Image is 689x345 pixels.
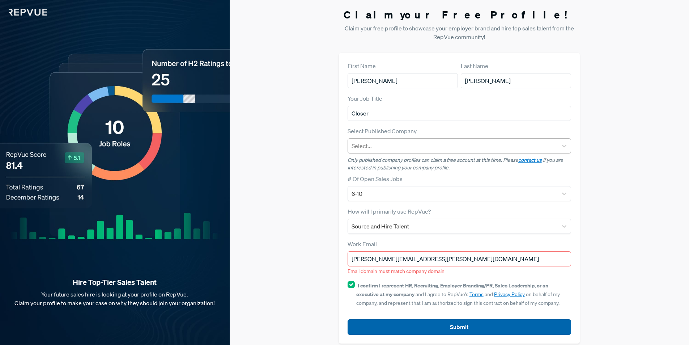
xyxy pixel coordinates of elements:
h3: Claim your Free Profile! [339,9,580,21]
input: Title [348,106,571,121]
input: Email [348,251,571,266]
label: Your Job Title [348,94,382,103]
a: Terms [469,291,484,298]
input: Last Name [461,73,571,88]
span: Email domain must match company domain [348,268,445,274]
label: Select Published Company [348,127,417,135]
label: Work Email [348,240,377,248]
p: Claim your free profile to showcase your employer brand and hire top sales talent from the RepVue... [339,24,580,41]
a: Privacy Policy [494,291,525,298]
span: and I agree to RepVue’s and on behalf of my company, and represent that I am authorized to sign t... [356,282,560,306]
strong: Hire Top-Tier Sales Talent [12,278,218,287]
label: # Of Open Sales Jobs [348,174,403,183]
label: First Name [348,62,376,70]
p: Your future sales hire is looking at your profile on RepVue. Claim your profile to make your case... [12,290,218,307]
input: First Name [348,73,458,88]
button: Submit [348,319,571,335]
label: Last Name [461,62,488,70]
a: contact us [518,157,542,163]
p: Only published company profiles can claim a free account at this time. Please if you are interest... [348,156,571,172]
label: How will I primarily use RepVue? [348,207,431,216]
strong: I confirm I represent HR, Recruiting, Employer Branding/PR, Sales Leadership, or an executive at ... [356,282,548,298]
